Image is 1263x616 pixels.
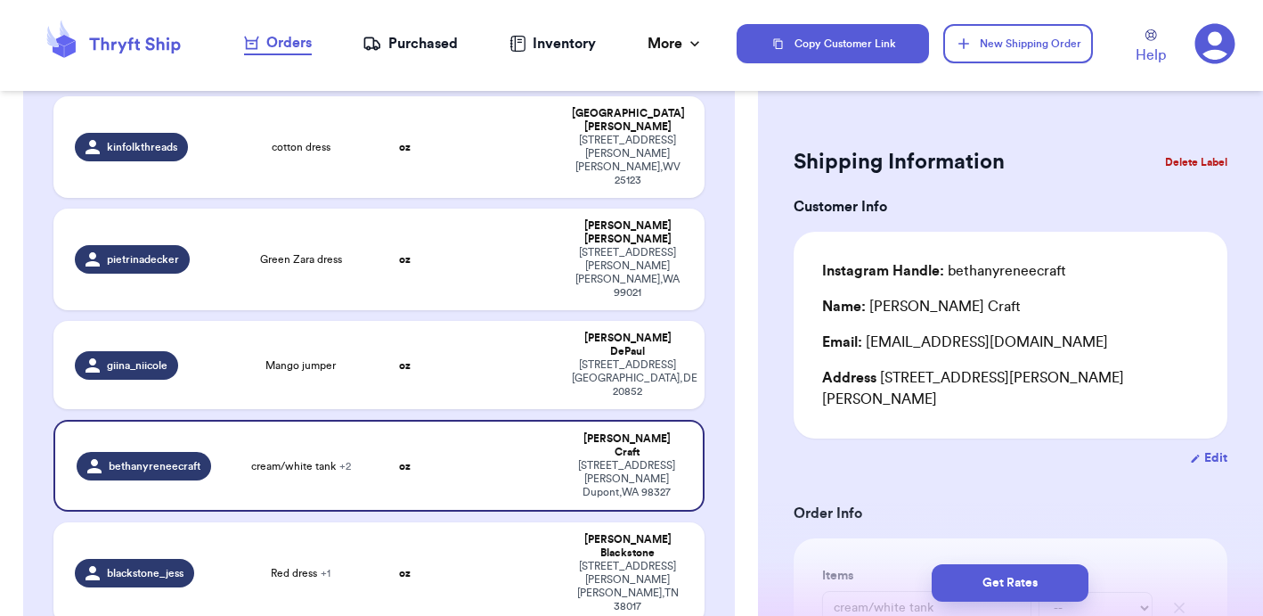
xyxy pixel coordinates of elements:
div: bethanyreneecraft [822,260,1066,282]
span: Instagram Handle: [822,264,944,278]
a: Orders [244,32,312,55]
a: Help [1136,29,1166,66]
div: [PERSON_NAME] [PERSON_NAME] [572,219,683,246]
span: Address [822,371,876,385]
span: + 2 [339,461,351,472]
div: [STREET_ADDRESS][PERSON_NAME] [PERSON_NAME] , WA 99021 [572,246,683,300]
h3: Customer Info [794,196,1227,218]
div: [PERSON_NAME] Craft [822,296,1021,317]
span: blackstone_jess [107,566,183,580]
strong: oz [399,142,411,152]
strong: oz [399,461,411,472]
div: [PERSON_NAME] Blackstone [572,533,683,560]
div: [PERSON_NAME] DePaul [572,332,683,358]
span: Name: [822,300,866,314]
span: bethanyreneecraft [109,459,200,473]
span: Red dress [271,566,330,580]
h3: Order Info [794,503,1227,524]
button: Edit [1190,449,1227,467]
h2: Shipping Information [794,148,1005,177]
div: [EMAIL_ADDRESS][DOMAIN_NAME] [822,332,1199,353]
span: Mango jumper [265,358,336,373]
div: Orders [244,32,312,53]
a: Purchased [363,33,458,54]
div: [STREET_ADDRESS][PERSON_NAME] Dupont , WA 98327 [572,459,681,499]
span: giina_niicole [107,358,167,373]
a: Inventory [509,33,596,54]
span: cotton dress [272,140,330,154]
button: Delete Label [1158,143,1234,182]
span: cream/white tank [251,459,351,473]
div: More [648,33,704,54]
span: Green Zara dress [260,252,342,267]
span: pietrinadecker [107,252,179,267]
div: [STREET_ADDRESS][PERSON_NAME] [PERSON_NAME] , TN 38017 [572,560,683,613]
span: Help [1136,45,1166,66]
div: [STREET_ADDRESS][PERSON_NAME][PERSON_NAME] [822,367,1199,410]
span: + 1 [321,568,330,579]
div: [GEOGRAPHIC_DATA] [PERSON_NAME] [572,107,683,134]
div: [STREET_ADDRESS][PERSON_NAME] [PERSON_NAME] , WV 25123 [572,134,683,187]
strong: oz [399,254,411,265]
div: [STREET_ADDRESS] [GEOGRAPHIC_DATA] , DE 20852 [572,358,683,398]
span: Email: [822,335,862,349]
button: Get Rates [932,564,1088,602]
button: Copy Customer Link [737,24,929,63]
strong: oz [399,360,411,371]
button: New Shipping Order [943,24,1093,63]
div: [PERSON_NAME] Craft [572,432,681,459]
strong: oz [399,568,411,579]
span: kinfolkthreads [107,140,177,154]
